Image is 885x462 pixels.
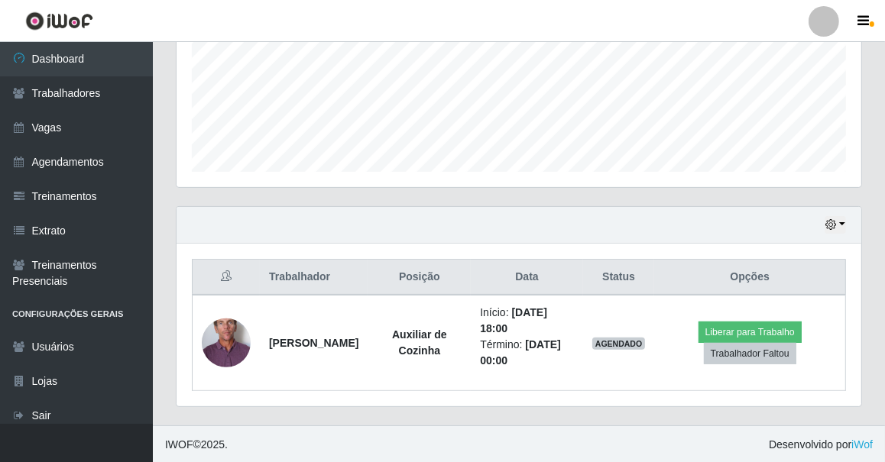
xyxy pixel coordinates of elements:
img: CoreUI Logo [25,11,93,31]
span: Desenvolvido por [769,437,873,453]
th: Posição [368,260,471,296]
a: iWof [851,438,873,451]
time: [DATE] 18:00 [480,306,547,334]
strong: Auxiliar de Cozinha [392,328,447,357]
li: Término: [480,337,573,369]
button: Trabalhador Faltou [704,343,796,364]
span: © 2025 . [165,437,228,453]
li: Início: [480,305,573,337]
th: Status [583,260,655,296]
img: 1712337969187.jpeg [202,292,251,393]
button: Liberar para Trabalho [699,321,802,343]
th: Opções [654,260,845,296]
strong: [PERSON_NAME] [269,337,358,349]
th: Trabalhador [260,260,368,296]
th: Data [471,260,582,296]
span: AGENDADO [592,338,646,350]
span: IWOF [165,438,193,451]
